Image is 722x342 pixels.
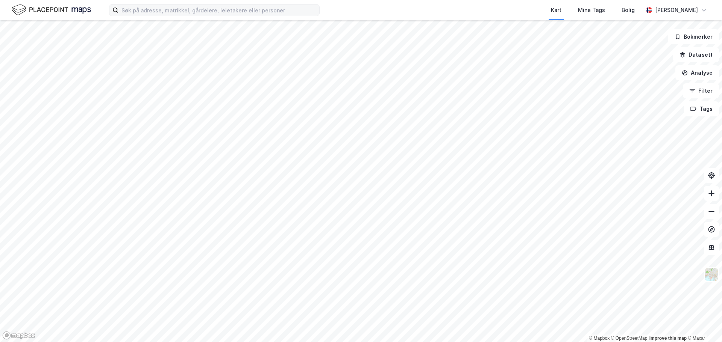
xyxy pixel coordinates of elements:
a: Mapbox homepage [2,331,35,340]
div: [PERSON_NAME] [655,6,698,15]
img: Z [704,267,719,282]
div: Mine Tags [578,6,605,15]
div: Kontrollprogram for chat [684,306,722,342]
a: Improve this map [649,336,687,341]
button: Filter [683,83,719,98]
button: Bokmerker [668,29,719,44]
a: Mapbox [589,336,610,341]
div: Bolig [622,6,635,15]
button: Analyse [675,65,719,80]
a: OpenStreetMap [611,336,648,341]
iframe: Chat Widget [684,306,722,342]
button: Datasett [673,47,719,62]
img: logo.f888ab2527a4732fd821a326f86c7f29.svg [12,3,91,17]
div: Kart [551,6,561,15]
button: Tags [684,101,719,116]
input: Søk på adresse, matrikkel, gårdeiere, leietakere eller personer [118,5,319,16]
